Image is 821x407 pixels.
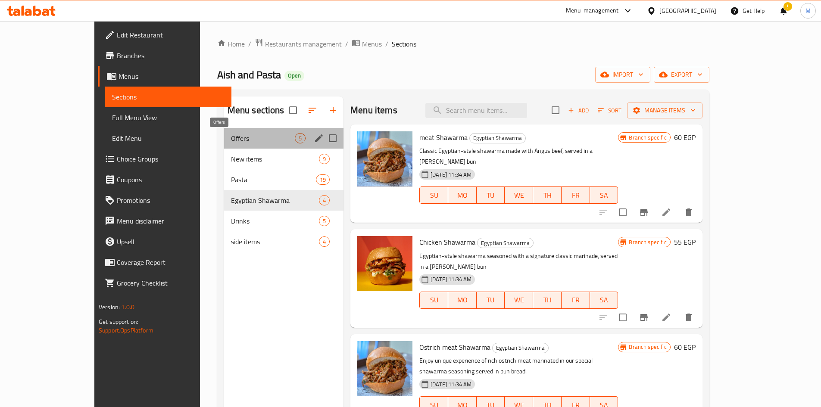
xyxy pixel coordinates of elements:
span: FR [565,294,587,306]
div: Egyptian Shawarma [477,238,534,248]
img: Chicken Shawarma [357,236,412,291]
span: Open [284,72,304,79]
button: Add section [323,100,343,121]
button: WE [505,292,533,309]
a: Edit Restaurant [98,25,231,45]
button: Manage items [627,103,702,118]
div: Egyptian Shawarma [469,133,526,143]
span: Coupons [117,174,225,185]
button: delete [678,202,699,223]
a: Restaurants management [255,38,342,50]
span: Upsell [117,236,225,247]
h6: 55 EGP [674,236,696,248]
span: M [805,6,811,16]
img: meat Shawarma [357,131,412,186]
button: export [654,67,709,83]
div: Drinks5 [224,211,344,231]
span: SA [593,189,615,202]
nav: Menu sections [224,124,344,255]
div: Pasta19 [224,169,344,190]
a: Full Menu View [105,107,231,128]
span: Grocery Checklist [117,278,225,288]
span: Select to update [614,203,632,221]
li: / [248,39,251,49]
button: TU [477,186,505,204]
h2: Menu sections [228,104,284,117]
span: Menus [119,71,225,81]
a: Branches [98,45,231,66]
input: search [425,103,527,118]
span: Manage items [634,105,696,116]
nav: breadcrumb [217,38,709,50]
button: SA [590,292,618,309]
span: Get support on: [99,316,138,327]
span: Promotions [117,195,225,205]
span: SU [423,294,445,306]
span: TH [537,189,558,202]
a: Promotions [98,190,231,211]
li: / [385,39,388,49]
span: Coverage Report [117,257,225,267]
span: Ostrich meat Shawarma [419,341,490,354]
span: Menus [362,39,382,49]
span: 4 [319,196,329,205]
span: Sort items [592,104,627,117]
div: items [319,154,330,164]
div: Offers5edit [224,128,344,149]
a: Coverage Report [98,252,231,273]
span: Edit Menu [112,133,225,143]
span: Drinks [231,216,319,226]
div: [GEOGRAPHIC_DATA] [659,6,716,16]
p: Classic Egyptian-style shawarma made with Angus beef, served in a [PERSON_NAME] bun [419,146,618,167]
span: TH [537,294,558,306]
img: Ostrich meat Shawarma [357,341,412,396]
div: Egyptian Shawarma [231,195,319,205]
span: 4 [319,238,329,246]
div: Egyptian Shawarma [492,343,549,353]
a: Menus [98,66,231,87]
button: TH [533,186,562,204]
button: WE [505,186,533,204]
span: Egyptian Shawarma [478,238,533,248]
span: Add [567,106,590,115]
button: MO [448,292,477,309]
span: Choice Groups [117,154,225,164]
div: side items4 [224,231,344,252]
button: SU [419,292,448,309]
span: Menu disclaimer [117,216,225,226]
button: Branch-specific-item [634,202,654,223]
span: Offers [231,133,295,143]
span: Sort sections [302,100,323,121]
span: Full Menu View [112,112,225,123]
a: Edit menu item [661,207,671,217]
span: 5 [319,217,329,225]
span: Branch specific [625,343,670,351]
span: Branch specific [625,134,670,142]
button: TH [533,292,562,309]
div: Pasta [231,174,316,185]
span: export [661,69,702,80]
span: Sections [112,92,225,102]
button: FR [562,292,590,309]
h2: Menu items [350,104,397,117]
span: WE [508,189,530,202]
div: items [295,133,306,143]
span: Version: [99,301,120,313]
a: Edit menu item [661,312,671,323]
p: Egyptian-style shawarma seasoned with a signature classic marinade, served in a [PERSON_NAME] bun [419,251,618,272]
div: Open [284,71,304,81]
a: Coupons [98,169,231,190]
span: SU [423,189,445,202]
div: Menu-management [566,6,619,16]
button: import [595,67,650,83]
span: Add item [565,104,592,117]
h6: 60 EGP [674,131,696,143]
span: SA [593,294,615,306]
span: FR [565,189,587,202]
span: side items [231,236,319,247]
span: Branches [117,50,225,61]
span: New items [231,154,319,164]
li: / [345,39,348,49]
a: Support.OpsPlatform [99,325,153,336]
span: Egyptian Shawarma [470,133,525,143]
